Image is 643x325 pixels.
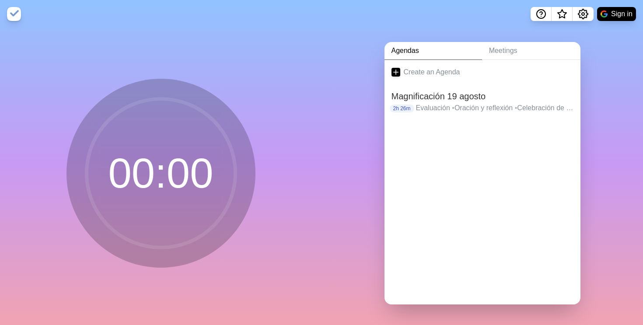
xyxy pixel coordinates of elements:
button: Settings [573,7,594,21]
span: • [452,104,454,112]
a: Meetings [482,42,580,60]
p: Evaluación Oración y reflexión Celebración de la experiencia pasada Creatividad: Series o Eventos... [416,103,573,113]
img: timeblocks logo [7,7,21,21]
button: What’s new [552,7,573,21]
button: Help [531,7,552,21]
h2: Magnificación 19 agosto [391,90,573,103]
img: google logo [601,10,608,17]
button: Sign in [597,7,636,21]
a: Create an Agenda [384,60,580,84]
a: Agendas [384,42,482,60]
p: 2h 26m [390,105,414,112]
span: • [515,104,517,112]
